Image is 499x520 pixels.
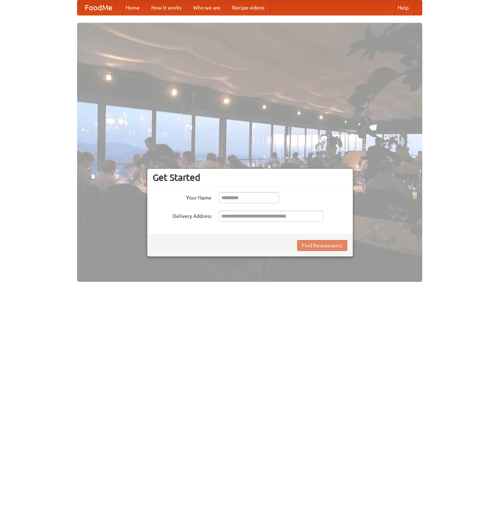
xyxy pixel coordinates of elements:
[153,211,211,220] label: Delivery Address
[297,240,347,251] button: Find Restaurants!
[145,0,187,15] a: How it works
[226,0,270,15] a: Recipe videos
[77,0,120,15] a: FoodMe
[153,172,347,183] h3: Get Started
[392,0,415,15] a: Help
[120,0,145,15] a: Home
[187,0,226,15] a: Who we are
[153,192,211,201] label: Your Name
